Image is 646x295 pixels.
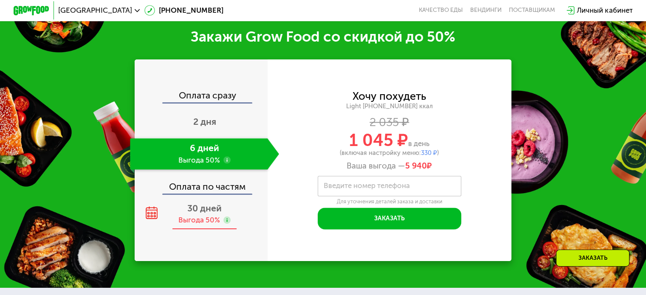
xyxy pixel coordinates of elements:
label: Введите номер телефона [324,183,410,188]
div: Ваша выгода — [268,161,512,171]
span: [GEOGRAPHIC_DATA] [58,7,132,14]
a: Вендинги [470,7,502,14]
span: в день [408,139,429,148]
span: 330 ₽ [421,149,437,157]
div: Заказать [556,250,629,267]
div: Оплата сразу [135,91,268,102]
span: 30 дней [187,203,222,214]
div: Хочу похудеть [353,91,426,101]
div: Личный кабинет [577,5,632,16]
div: поставщикам [509,7,555,14]
div: 2 035 ₽ [268,117,512,127]
div: Light [PHONE_NUMBER] ккал [268,102,512,110]
span: 2 дня [193,116,216,127]
button: Заказать [318,208,461,229]
span: 1 045 ₽ [349,130,408,150]
span: ₽ [405,161,432,171]
div: Выгода 50% [178,215,220,225]
div: (включая настройку меню: ) [268,150,512,156]
a: Качество еды [419,7,463,14]
div: Оплата по частям [135,173,268,194]
div: Для уточнения деталей заказа и доставки [318,198,461,205]
a: [PHONE_NUMBER] [144,5,223,16]
span: 5 940 [405,161,427,171]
